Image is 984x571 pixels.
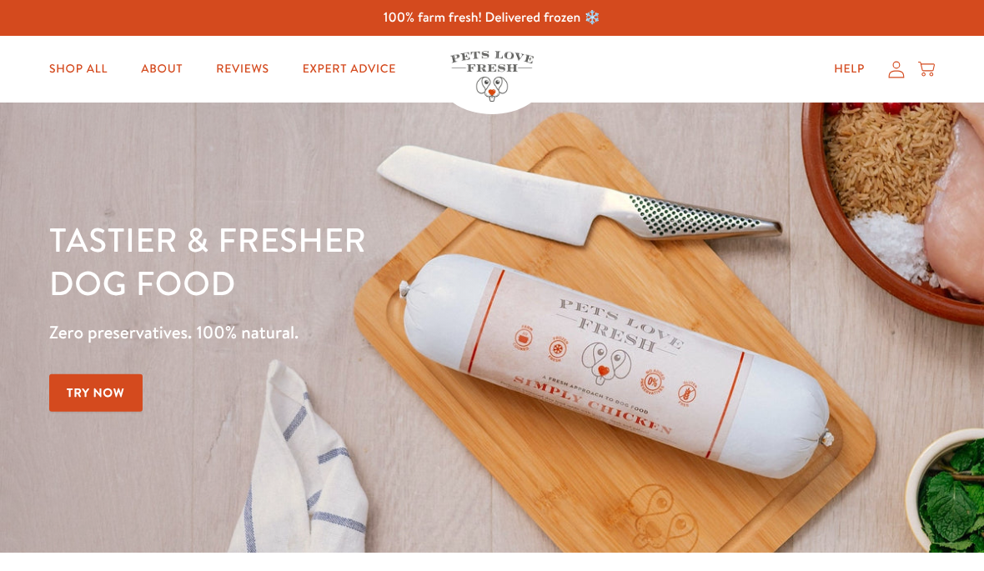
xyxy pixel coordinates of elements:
[49,218,640,304] h1: Tastier & fresher dog food
[821,53,878,86] a: Help
[289,53,409,86] a: Expert Advice
[128,53,196,86] a: About
[49,374,143,412] a: Try Now
[49,318,640,348] p: Zero preservatives. 100% natural.
[36,53,121,86] a: Shop All
[203,53,282,86] a: Reviews
[450,51,534,102] img: Pets Love Fresh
